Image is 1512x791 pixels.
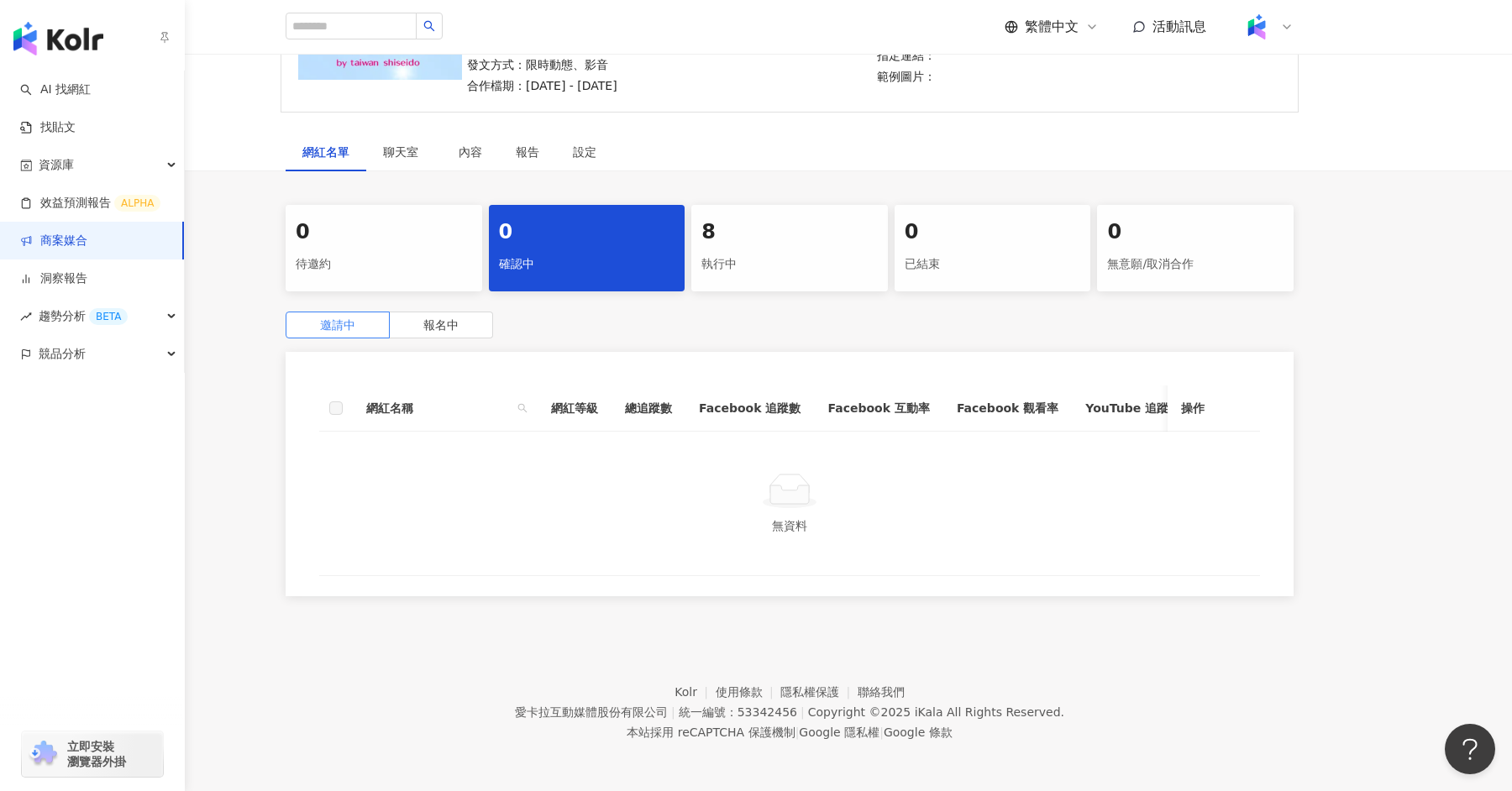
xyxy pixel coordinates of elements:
[858,685,905,699] a: 聯絡我們
[808,705,1064,719] div: Copyright © 2025 All Rights Reserved.
[877,67,1070,86] p: 範例圖片：
[467,76,867,95] p: 合作檔期：[DATE] - [DATE]
[1241,11,1273,43] img: Kolr%20app%20icon%20%281%29.png
[22,731,163,777] a: chrome extension立即安裝 瀏覽器外掛
[1107,250,1284,279] div: 無意願/取消合作
[671,705,675,719] span: |
[612,385,685,432] th: 總追蹤數
[20,311,32,322] span: rise
[801,705,805,719] span: |
[296,250,472,279] div: 待邀約
[499,250,675,279] div: 確認中
[905,218,1081,247] div: 0
[13,22,103,55] img: logo
[1072,385,1194,432] th: YouTube 追蹤數
[814,385,942,432] th: Facebook 互動率
[39,297,128,335] span: 趨勢分析
[795,726,800,739] span: |
[459,143,482,161] div: 內容
[515,705,668,719] div: 愛卡拉互動媒體股份有限公司
[423,20,435,32] span: search
[915,705,943,719] a: iKala
[884,726,953,739] a: Google 條款
[366,399,511,417] span: 網紅名稱
[1445,724,1495,774] iframe: Help Scout Beacon - Open
[905,250,1081,279] div: 已結束
[499,218,675,247] div: 0
[780,685,858,699] a: 隱私權保護
[1107,218,1284,247] div: 0
[516,143,539,161] div: 報告
[67,739,126,769] span: 立即安裝 瀏覽器外掛
[701,218,878,247] div: 8
[685,385,814,432] th: Facebook 追蹤數
[679,705,797,719] div: 統一編號：53342456
[943,385,1072,432] th: Facebook 觀看率
[1152,18,1206,34] span: 活動訊息
[20,233,87,249] a: 商案媒合
[20,195,160,212] a: 效益預測報告ALPHA
[573,143,596,161] div: 設定
[514,395,531,421] span: search
[1025,18,1079,36] span: 繁體中文
[799,726,879,739] a: Google 隱私權
[423,318,459,332] span: 報名中
[89,308,128,325] div: BETA
[20,270,87,287] a: 洞察報告
[877,46,1070,65] p: 指定連結：
[39,335,86,373] span: 競品分析
[716,685,781,699] a: 使用條款
[296,218,472,247] div: 0
[27,741,60,767] img: chrome extension
[20,81,91,98] a: searchAI 找網紅
[701,250,878,279] div: 執行中
[20,119,76,136] a: 找貼文
[517,403,528,413] span: search
[383,146,425,158] span: 聊天室
[302,143,349,161] div: 網紅名單
[879,726,884,739] span: |
[1168,385,1260,432] th: 操作
[39,146,74,184] span: 資源庫
[320,318,355,332] span: 邀請中
[538,385,612,432] th: 網紅等級
[467,55,867,74] p: 發文方式：限時動態、影音
[339,516,1240,535] div: 無資料
[675,685,715,699] a: Kolr
[627,722,952,742] span: 本站採用 reCAPTCHA 保護機制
